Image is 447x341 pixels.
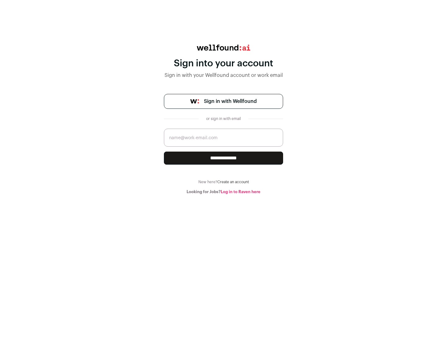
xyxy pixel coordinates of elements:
[164,72,283,79] div: Sign in with your Wellfound account or work email
[164,179,283,184] div: New here?
[197,45,250,51] img: wellfound:ai
[190,99,199,104] img: wellfound-symbol-flush-black-fb3c872781a75f747ccb3a119075da62bfe97bd399995f84a933054e44a575c4.png
[204,116,243,121] div: or sign in with email
[164,129,283,147] input: name@work-email.com
[164,189,283,194] div: Looking for Jobs?
[164,94,283,109] a: Sign in with Wellfound
[164,58,283,69] div: Sign into your account
[204,98,257,105] span: Sign in with Wellfound
[221,190,260,194] a: Log in to Raven here
[217,180,249,184] a: Create an account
